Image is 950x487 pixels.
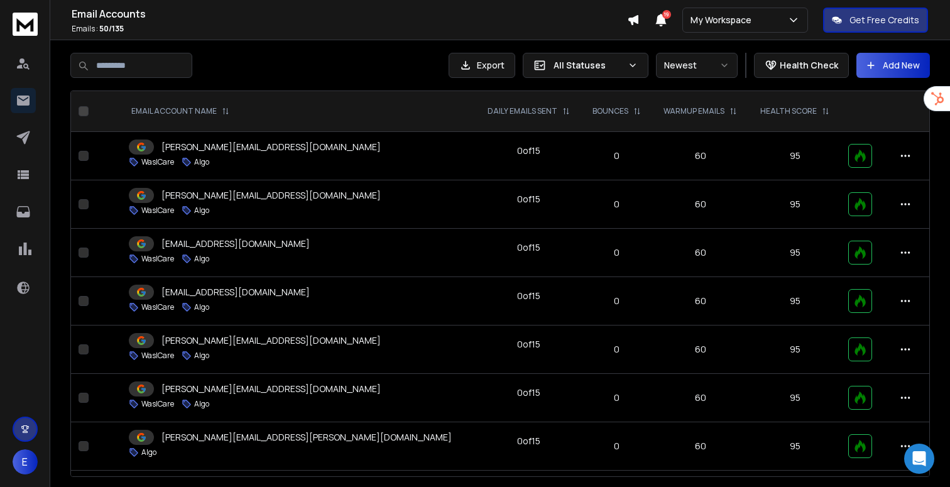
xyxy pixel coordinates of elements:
p: Emails : [72,24,627,34]
td: 95 [749,180,841,229]
td: 95 [749,326,841,374]
p: 0 [589,198,645,211]
button: Newest [656,53,738,78]
p: My Workspace [691,14,756,26]
p: Algo [194,157,209,167]
p: Algo [141,447,156,457]
p: 0 [589,246,645,259]
p: [EMAIL_ADDRESS][DOMAIN_NAME] [161,286,310,298]
p: [PERSON_NAME][EMAIL_ADDRESS][DOMAIN_NAME] [161,189,381,202]
div: 0 of 15 [517,435,540,447]
p: BOUNCES [592,106,628,116]
button: E [13,449,38,474]
td: 95 [749,277,841,326]
p: WaslCare [141,302,174,312]
p: Algo [194,254,209,264]
p: Algo [194,302,209,312]
button: Export [449,53,515,78]
p: WaslCare [141,254,174,264]
p: Algo [194,205,209,216]
td: 60 [652,277,749,326]
p: [EMAIL_ADDRESS][DOMAIN_NAME] [161,238,310,250]
button: Get Free Credits [823,8,928,33]
td: 95 [749,229,841,277]
td: 95 [749,374,841,422]
div: 0 of 15 [517,241,540,254]
div: 0 of 15 [517,386,540,399]
td: 60 [652,229,749,277]
div: Open Intercom Messenger [904,444,934,474]
p: 0 [589,391,645,404]
h1: Email Accounts [72,6,627,21]
p: WaslCare [141,399,174,409]
td: 60 [652,374,749,422]
div: 0 of 15 [517,290,540,302]
p: [PERSON_NAME][EMAIL_ADDRESS][DOMAIN_NAME] [161,141,381,153]
span: 50 / 135 [99,23,124,34]
p: Algo [194,351,209,361]
p: 0 [589,295,645,307]
td: 60 [652,326,749,374]
p: [PERSON_NAME][EMAIL_ADDRESS][DOMAIN_NAME] [161,383,381,395]
p: [PERSON_NAME][EMAIL_ADDRESS][PERSON_NAME][DOMAIN_NAME] [161,431,452,444]
img: logo [13,13,38,36]
p: WARMUP EMAILS [663,106,724,116]
p: WaslCare [141,157,174,167]
button: Add New [856,53,930,78]
p: Get Free Credits [849,14,919,26]
td: 95 [749,422,841,471]
td: 60 [652,132,749,180]
td: 60 [652,422,749,471]
button: Health Check [754,53,849,78]
div: EMAIL ACCOUNT NAME [131,106,229,116]
div: 0 of 15 [517,145,540,157]
p: [PERSON_NAME][EMAIL_ADDRESS][DOMAIN_NAME] [161,334,381,347]
p: Health Check [780,59,838,72]
p: DAILY EMAILS SENT [488,106,557,116]
p: Algo [194,399,209,409]
div: 0 of 15 [517,338,540,351]
p: WaslCare [141,351,174,361]
p: HEALTH SCORE [760,106,817,116]
p: All Statuses [554,59,623,72]
td: 95 [749,132,841,180]
p: WaslCare [141,205,174,216]
div: 0 of 15 [517,193,540,205]
p: 0 [589,343,645,356]
td: 60 [652,180,749,229]
p: 0 [589,440,645,452]
p: 0 [589,150,645,162]
span: 19 [662,10,671,19]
